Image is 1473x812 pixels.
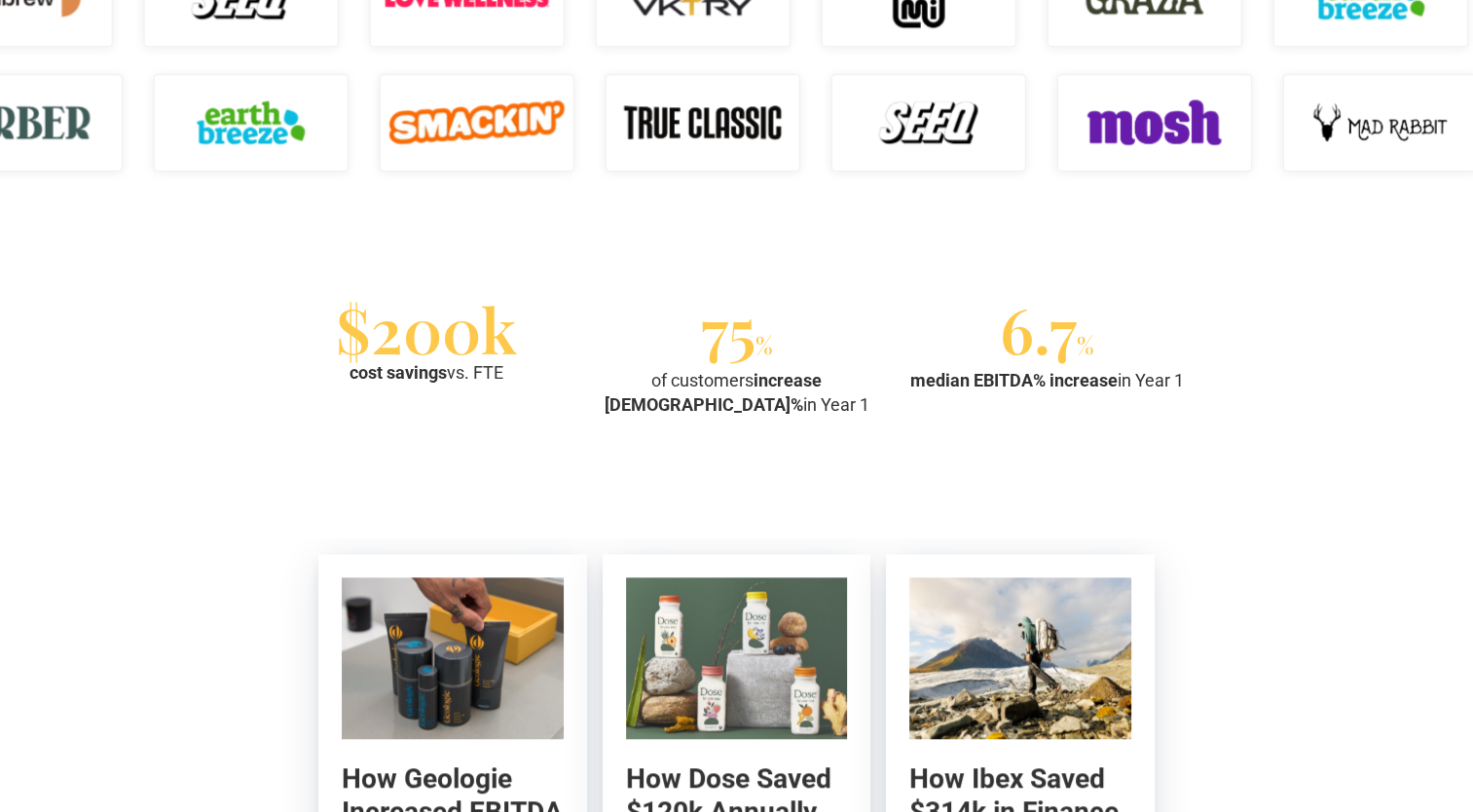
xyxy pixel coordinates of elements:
[910,368,1184,392] div: in Year 1
[626,577,848,739] img: How Dose Saved $120k Annually with Drivepoint
[1077,329,1094,360] span: %
[589,368,884,417] div: of customers in Year 1
[1123,564,1473,812] iframe: Chat Widget
[336,306,517,352] div: $200k
[1000,287,1077,370] span: 6.7
[342,577,564,739] img: How Geologie Increased EBITDA Margin by 18% with Drivepoint
[909,577,1131,739] img: How Ibex Saved $314k in Finance Personnel Costs with Drivepoint
[350,362,447,383] strong: cost savings
[755,329,772,360] span: %
[350,360,503,385] div: vs. FTE
[910,370,1118,390] strong: median EBITDA% increase
[700,287,755,370] span: 75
